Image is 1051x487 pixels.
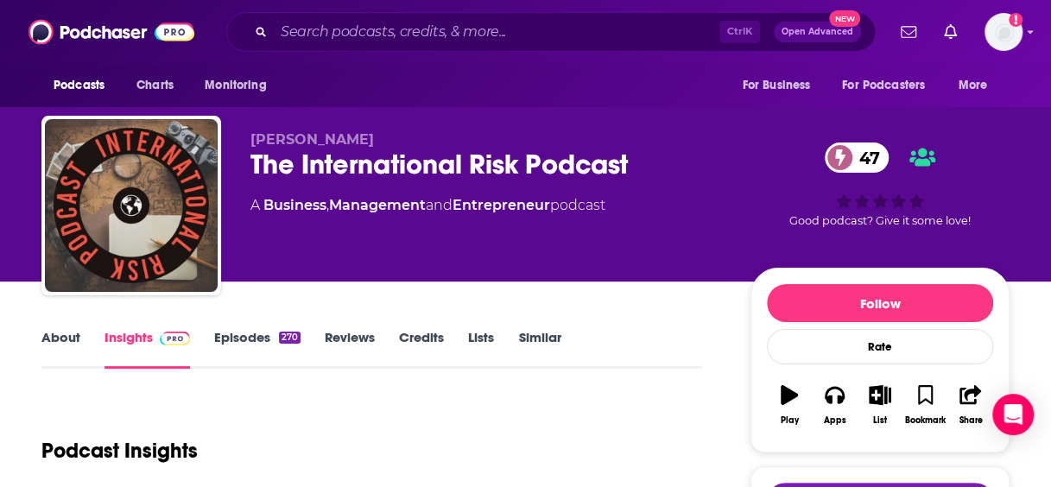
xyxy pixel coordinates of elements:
h1: Podcast Insights [41,438,198,464]
span: For Business [742,73,810,98]
div: Rate [767,329,993,364]
a: Similar [518,329,560,369]
button: Bookmark [902,374,947,436]
button: Play [767,374,812,436]
a: Credits [399,329,444,369]
span: Podcasts [54,73,104,98]
img: User Profile [985,13,1023,51]
button: open menu [831,69,950,102]
div: Bookmark [905,415,946,426]
span: and [426,197,453,213]
span: [PERSON_NAME] [250,131,374,148]
a: Management [329,197,426,213]
button: Open AdvancedNew [774,22,861,42]
button: open menu [193,69,288,102]
input: Search podcasts, credits, & more... [274,18,719,46]
span: New [829,10,860,27]
a: About [41,329,80,369]
svg: Add a profile image [1009,13,1023,27]
a: Episodes270 [214,329,301,369]
div: Apps [824,415,846,426]
img: Podchaser - Follow, Share and Rate Podcasts [28,16,194,48]
button: List [858,374,902,436]
span: More [959,73,988,98]
img: Podchaser Pro [160,332,190,345]
button: Apps [812,374,857,436]
div: List [873,415,887,426]
a: Business [263,197,326,213]
button: open menu [730,69,832,102]
a: Lists [468,329,494,369]
a: Show notifications dropdown [937,17,964,47]
div: Open Intercom Messenger [992,394,1034,435]
button: Share [948,374,993,436]
button: Show profile menu [985,13,1023,51]
a: 47 [825,142,889,173]
div: A podcast [250,195,605,216]
div: Play [781,415,799,426]
div: 47Good podcast? Give it some love! [750,131,1010,238]
div: 270 [279,332,301,344]
div: Share [959,415,982,426]
span: Good podcast? Give it some love! [789,214,971,227]
a: InsightsPodchaser Pro [104,329,190,369]
span: For Podcasters [842,73,925,98]
button: Follow [767,284,993,322]
span: Logged in as PUPPublicity [985,13,1023,51]
button: open menu [41,69,127,102]
img: The International Risk Podcast [45,119,218,292]
div: Search podcasts, credits, & more... [226,12,876,52]
span: , [326,197,329,213]
span: Ctrl K [719,21,760,43]
a: Entrepreneur [453,197,550,213]
a: Charts [125,69,184,102]
span: Monitoring [205,73,266,98]
span: Open Advanced [782,28,853,36]
a: Show notifications dropdown [894,17,923,47]
span: 47 [842,142,889,173]
a: Reviews [325,329,375,369]
button: open menu [947,69,1010,102]
span: Charts [136,73,174,98]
